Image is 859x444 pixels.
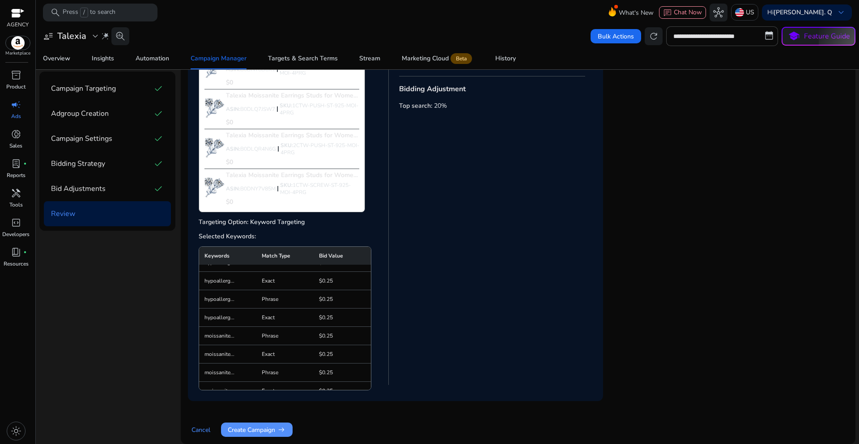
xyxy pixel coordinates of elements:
p: moissanite... [204,369,251,376]
p: ASIN: [226,106,275,113]
b: [PERSON_NAME]. Q [774,8,832,17]
p: Exact [262,351,308,358]
span: check [153,183,164,194]
button: refresh [645,27,663,45]
span: hub [713,7,724,18]
img: amazon.svg [6,36,30,50]
p: Marketplace [5,50,30,57]
span: search_insights [115,31,126,42]
p: AGENCY [7,21,29,29]
p: SKU: [280,102,359,116]
span: light_mode [11,426,21,436]
p: Developers [2,230,30,238]
button: schoolFeature Guide [782,27,855,46]
span: check [153,83,164,94]
span: B0DLQ7JSW7 [240,106,275,113]
span: arrow_right_alt [277,425,286,434]
span: B0DNY7V85M [240,185,276,192]
p: Hi [767,9,832,16]
span: / [80,8,88,17]
div: Automation [136,55,169,62]
span: lab_profile [11,158,21,169]
button: Create Campaignarrow_right_alt [221,423,293,437]
span: check [153,158,164,169]
span: campaign [11,99,21,110]
p: moissanite... [204,332,251,339]
p: Exact [262,314,308,321]
button: chatChat Now [659,6,706,19]
p: Resources [4,260,29,268]
span: Review [51,208,75,219]
span: book_4 [11,247,21,258]
img: us.svg [735,8,744,17]
p: SKU: [280,182,360,196]
div: Stream [359,55,380,62]
p: Feature Guide [804,31,850,42]
span: Selected Keywords: [199,232,385,241]
div: Targets & Search Terms [268,55,338,62]
span: Cancel [191,425,210,435]
span: fiber_manual_record [23,162,27,165]
div: History [495,55,516,62]
span: search [50,7,61,18]
button: search_insights [111,27,129,45]
span: Targeting Option: [199,218,385,227]
p: hypoallerg... [204,314,251,321]
div: Campaign Manager [191,55,247,62]
span: inventory_2 [11,70,21,80]
p: $0 [226,118,359,127]
span: user_attributes [43,31,54,42]
span: Bid Adjustments [51,183,106,194]
p: US [746,4,754,20]
p: Exact [262,277,308,284]
span: check [153,108,164,119]
p: Phrase [262,296,308,303]
span: check [153,133,164,144]
span: school [787,30,800,43]
button: Cancel [188,423,214,437]
span: Campaign Targeting [51,83,116,94]
button: Bulk Actions [591,29,641,43]
h3: Talexia [57,31,86,42]
span: Top search: [399,101,466,110]
div: Insights [92,55,114,62]
p: $0.25 [319,369,366,376]
p: hypoallerg... [204,277,251,284]
h4: Talexia Moissanite Earrings Studs for Women & Men, Hypoallergenic, Max Brilliance 18K White Gold ... [226,91,359,100]
h4: Talexia Moissanite Earrings Studs for Women & Men, Hypoallergenic, Max Brilliance 18K White Gold ... [226,131,359,140]
p: Chat Now [674,8,702,17]
p: Press to search [63,8,115,17]
span: Create Campaign [228,425,286,435]
span: handyman [11,188,21,199]
span: Campaign Settings [51,133,112,144]
span: Adgroup Creation [51,108,109,119]
span: B0DLQR4N6G [240,145,276,152]
p: $0.25 [319,387,366,394]
p: $0 [226,198,360,207]
p: $0.25 [319,296,366,303]
p: Bid Value [319,252,366,259]
span: Bulk Actions [598,32,634,41]
p: Ads [11,112,21,120]
span: fiber_manual_record [23,250,27,254]
span: What's New [619,5,654,21]
p: 20% [434,101,447,110]
p: Match Type [262,252,308,259]
div: Overview [43,55,70,62]
p: Phrase [262,369,308,376]
span: expand_more [90,31,101,42]
h3: Bidding Adjustment [399,84,466,94]
p: moissanite... [204,387,251,394]
button: hub [710,4,727,21]
p: ASIN: [226,145,276,152]
span: 1CTW-PUSH-ST-925-MOI-4PRG [280,102,358,116]
p: $0.25 [319,314,366,321]
h4: Talexia Moissanite Earrings Studs for Women & Men, Hypoallergenic, Max Brilliance 18K White Gold ... [226,171,360,180]
p: Reports [7,171,26,179]
span: 2CTW-PUSH-ST-925-MOI-4PRG [281,142,359,156]
p: $0.25 [319,351,366,358]
span: wand_stars [101,32,110,41]
p: Keywords [204,252,251,259]
p: Product [6,83,26,91]
p: ASIN: [226,185,276,192]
